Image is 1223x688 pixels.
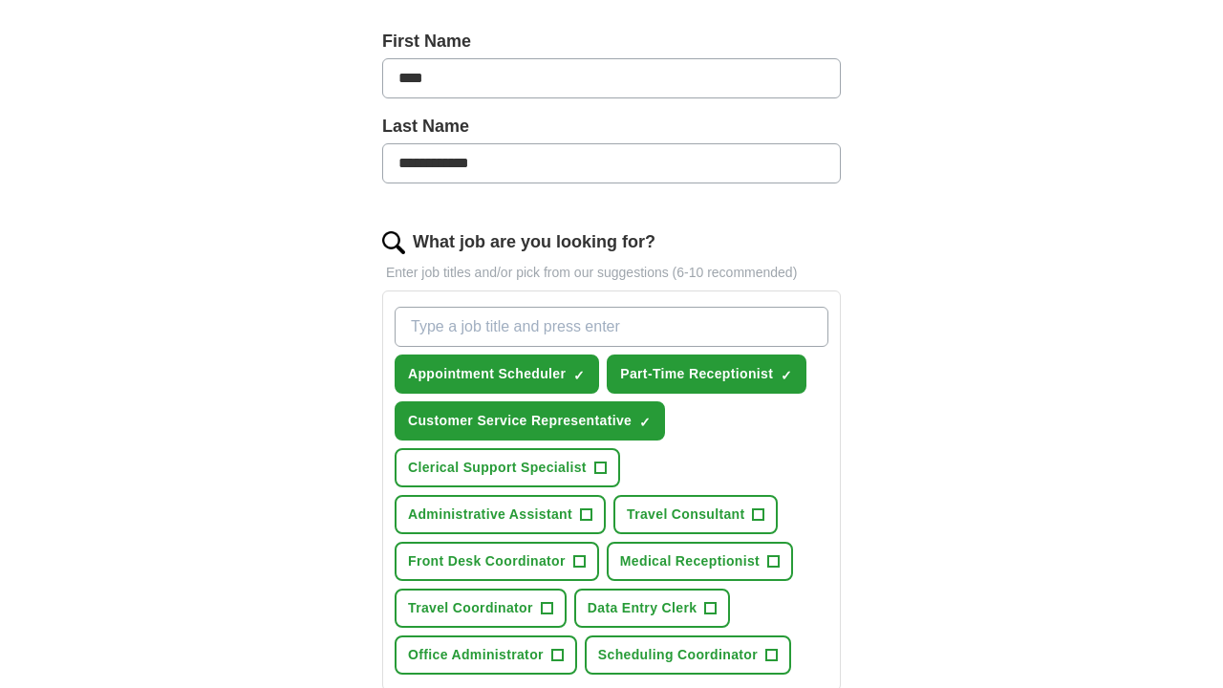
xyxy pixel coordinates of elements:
span: Medical Receptionist [620,551,760,571]
span: Appointment Scheduler [408,364,566,384]
span: Scheduling Coordinator [598,645,758,665]
p: Enter job titles and/or pick from our suggestions (6-10 recommended) [382,263,841,283]
button: Appointment Scheduler✓ [395,355,599,394]
span: Administrative Assistant [408,505,572,525]
input: Type a job title and press enter [395,307,828,347]
span: Travel Consultant [627,505,744,525]
button: Customer Service Representative✓ [395,401,665,441]
span: ✓ [781,368,792,383]
button: Scheduling Coordinator [585,635,791,675]
button: Clerical Support Specialist [395,448,620,487]
span: Data Entry Clerk [588,598,697,618]
span: Part-Time Receptionist [620,364,773,384]
button: Part-Time Receptionist✓ [607,355,806,394]
button: Medical Receptionist [607,542,793,581]
span: Front Desk Coordinator [408,551,566,571]
label: Last Name [382,114,841,140]
button: Travel Consultant [613,495,778,534]
span: ✓ [573,368,585,383]
span: Office Administrator [408,645,544,665]
span: Customer Service Representative [408,411,632,431]
button: Front Desk Coordinator [395,542,599,581]
label: First Name [382,29,841,54]
span: ✓ [639,415,651,430]
span: Clerical Support Specialist [408,458,587,478]
button: Administrative Assistant [395,495,606,534]
button: Data Entry Clerk [574,589,731,628]
label: What job are you looking for? [413,229,655,255]
button: Office Administrator [395,635,577,675]
button: Travel Coordinator [395,589,567,628]
span: Travel Coordinator [408,598,533,618]
img: search.png [382,231,405,254]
